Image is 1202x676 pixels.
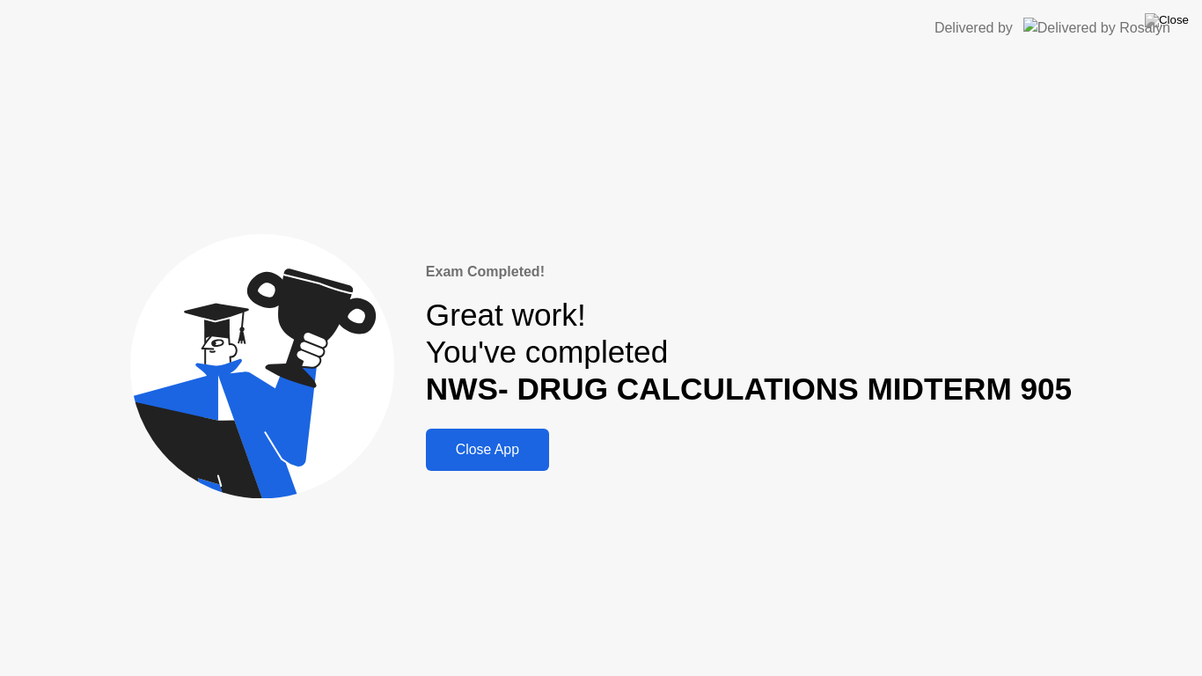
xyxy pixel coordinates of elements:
[431,442,544,458] div: Close App
[426,261,1072,283] div: Exam Completed!
[1023,18,1170,38] img: Delivered by Rosalyn
[934,18,1013,39] div: Delivered by
[426,297,1072,408] div: Great work! You've completed
[426,429,549,471] button: Close App
[426,371,1072,406] b: NWS- DRUG CALCULATIONS MIDTERM 905
[1145,13,1189,27] img: Close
